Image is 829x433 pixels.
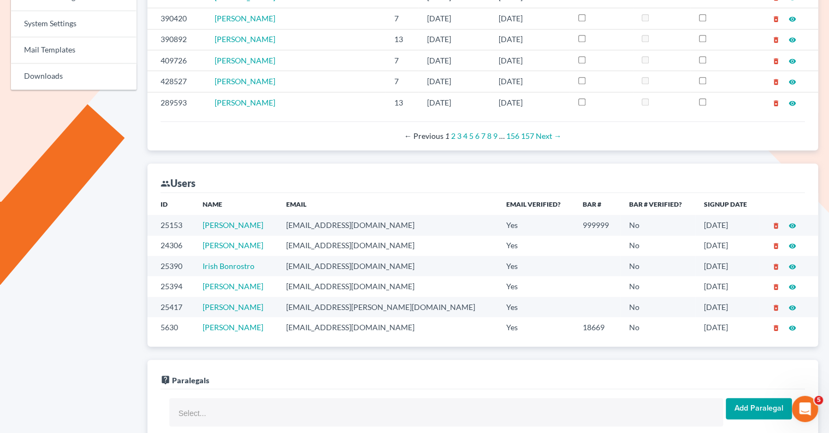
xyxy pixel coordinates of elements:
a: delete_forever [772,220,780,230]
a: Page 156 [506,131,519,141]
a: [PERSON_NAME] [215,77,275,86]
a: delete_forever [772,34,780,44]
td: 7 [386,8,418,29]
i: visibility [789,283,796,291]
td: [DATE] [418,92,490,113]
a: Next page [536,131,561,141]
a: visibility [789,261,796,271]
a: delete_forever [772,241,780,250]
a: visibility [789,98,796,107]
iframe: Intercom live chat [792,396,818,422]
a: [PERSON_NAME] [203,241,263,250]
a: visibility [789,302,796,312]
td: [DATE] [490,92,570,113]
a: Page 6 [475,131,479,141]
a: Page 9 [493,131,498,141]
td: [DATE] [418,8,490,29]
td: 13 [386,29,418,50]
a: visibility [789,34,796,44]
th: Signup Date [695,193,760,215]
i: delete_forever [772,78,780,86]
a: delete_forever [772,282,780,291]
td: 409726 [147,50,206,71]
i: visibility [789,36,796,44]
td: [EMAIL_ADDRESS][DOMAIN_NAME] [277,317,498,337]
a: visibility [789,323,796,332]
a: visibility [789,56,796,65]
td: No [620,276,695,296]
a: [PERSON_NAME] [215,56,275,65]
td: 428527 [147,71,206,92]
a: delete_forever [772,98,780,107]
a: visibility [789,220,796,230]
i: delete_forever [772,242,780,250]
th: Bar # Verified? [620,193,695,215]
div: Users [161,177,196,190]
a: delete_forever [772,14,780,23]
a: Page 8 [487,131,492,141]
i: delete_forever [772,304,780,312]
td: [EMAIL_ADDRESS][DOMAIN_NAME] [277,276,498,296]
td: [DATE] [418,29,490,50]
td: [DATE] [490,71,570,92]
i: live_help [161,375,170,385]
span: [PERSON_NAME] [215,98,275,107]
i: visibility [789,304,796,312]
td: 25417 [147,297,194,317]
td: [DATE] [490,50,570,71]
span: [PERSON_NAME] [215,14,275,23]
i: delete_forever [772,283,780,291]
td: [DATE] [695,317,760,337]
i: delete_forever [772,15,780,23]
input: Add Paralegal [726,398,792,420]
a: [PERSON_NAME] [203,282,263,291]
td: 289593 [147,92,206,113]
a: delete_forever [772,56,780,65]
td: [DATE] [418,71,490,92]
a: [PERSON_NAME] [215,34,275,44]
a: delete_forever [772,77,780,86]
div: Pagination [169,131,796,142]
i: visibility [789,324,796,332]
a: Page 7 [481,131,485,141]
a: visibility [789,77,796,86]
td: Yes [498,215,574,235]
th: Bar # [574,193,620,215]
td: 999999 [574,215,620,235]
td: [DATE] [695,215,760,235]
td: Yes [498,276,574,296]
a: [PERSON_NAME] [203,323,263,332]
a: Page 2 [451,131,455,141]
a: delete_forever [772,302,780,312]
td: [EMAIL_ADDRESS][DOMAIN_NAME] [277,236,498,256]
a: Page 3 [457,131,461,141]
td: [DATE] [695,276,760,296]
i: visibility [789,57,796,65]
i: delete_forever [772,263,780,271]
span: 5 [814,396,823,405]
td: [DATE] [695,256,760,276]
td: [EMAIL_ADDRESS][DOMAIN_NAME] [277,256,498,276]
a: Irish Bonrostro [203,261,254,271]
td: No [620,317,695,337]
a: Page 157 [521,131,534,141]
a: visibility [789,14,796,23]
td: No [620,236,695,256]
td: 7 [386,50,418,71]
td: Yes [498,317,574,337]
em: Page 1 [445,131,449,141]
i: delete_forever [772,57,780,65]
td: Yes [498,236,574,256]
td: [DATE] [490,8,570,29]
td: 13 [386,92,418,113]
th: ID [147,193,194,215]
th: Email [277,193,498,215]
i: group [161,179,170,189]
td: Yes [498,297,574,317]
th: Name [194,193,277,215]
i: delete_forever [772,36,780,44]
a: delete_forever [772,261,780,271]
